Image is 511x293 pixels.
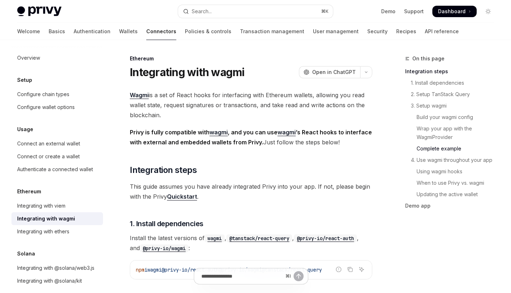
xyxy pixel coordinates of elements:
[11,163,103,176] a: Authenticate a connected wallet
[17,187,41,196] h5: Ethereum
[396,23,416,40] a: Recipes
[17,202,65,210] div: Integrating with viem
[119,23,138,40] a: Wallets
[405,77,500,89] a: 1. Install dependencies
[17,90,69,99] div: Configure chain types
[294,271,304,281] button: Send message
[11,274,103,287] a: Integrating with @solana/kit
[11,101,103,114] a: Configure wallet options
[357,265,366,274] button: Ask AI
[11,137,103,150] a: Connect an external wallet
[226,234,292,242] a: @tanstack/react-query
[11,262,103,274] a: Integrating with @solana/web3.js
[367,23,388,40] a: Security
[313,23,359,40] a: User management
[74,23,110,40] a: Authentication
[405,143,500,154] a: Complete example
[432,6,477,17] a: Dashboard
[294,234,357,242] code: @privy-io/react-auth
[405,100,500,111] a: 3. Setup wagmi
[130,129,372,146] strong: Privy is fully compatible with , and you can use ’s React hooks to interface with external and em...
[167,193,197,200] a: Quickstart
[438,8,466,15] span: Dashboard
[405,200,500,212] a: Demo app
[210,129,228,136] a: wagmi
[321,9,329,14] span: ⌘ K
[17,23,40,40] a: Welcome
[140,244,188,252] a: @privy-io/wagmi
[130,182,372,202] span: This guide assumes you have already integrated Privy into your app. If not, please begin with the...
[130,91,149,99] a: Wagmi
[17,54,40,62] div: Overview
[17,139,80,148] div: Connect an external wallet
[240,23,304,40] a: Transaction management
[425,23,459,40] a: API reference
[17,165,93,174] div: Authenticate a connected wallet
[17,277,82,285] div: Integrating with @solana/kit
[299,66,360,78] button: Open in ChatGPT
[130,66,245,79] h1: Integrating with wagmi
[17,227,69,236] div: Integrating with ethers
[17,152,80,161] div: Connect or create a wallet
[312,69,356,76] span: Open in ChatGPT
[130,90,372,120] span: is a set of React hooks for interfacing with Ethereum wallets, allowing you read wallet state, re...
[405,189,500,200] a: Updating the active wallet
[205,234,225,242] a: wagmi
[11,88,103,101] a: Configure chain types
[405,123,500,143] a: Wrap your app with the WagmiProvider
[17,103,75,111] div: Configure wallet options
[226,234,292,242] code: @tanstack/react-query
[11,225,103,238] a: Integrating with ethers
[277,129,296,136] a: wagmi
[130,55,372,62] div: Ethereum
[334,265,343,274] button: Report incorrect code
[294,234,357,242] a: @privy-io/react-auth
[11,199,103,212] a: Integrating with viem
[11,212,103,225] a: Integrating with wagmi
[130,219,203,229] span: 1. Install dependencies
[17,249,35,258] h5: Solana
[130,127,372,147] span: Just follow the steps below!
[405,66,500,77] a: Integration steps
[146,23,176,40] a: Connectors
[345,265,355,274] button: Copy the contents from the code block
[405,166,500,177] a: Using wagmi hooks
[17,264,94,272] div: Integrating with @solana/web3.js
[381,8,395,15] a: Demo
[405,89,500,100] a: 2. Setup TanStack Query
[17,214,75,223] div: Integrating with wagmi
[404,8,424,15] a: Support
[17,6,62,16] img: light logo
[185,23,231,40] a: Policies & controls
[11,150,103,163] a: Connect or create a wallet
[49,23,65,40] a: Basics
[192,7,212,16] div: Search...
[130,233,372,253] span: Install the latest versions of , , , and :
[201,268,282,284] input: Ask a question...
[405,111,500,123] a: Build your wagmi config
[205,234,225,242] code: wagmi
[17,76,32,84] h5: Setup
[412,54,444,63] span: On this page
[178,5,333,18] button: Open search
[17,125,33,134] h5: Usage
[140,244,188,252] code: @privy-io/wagmi
[482,6,494,17] button: Toggle dark mode
[11,51,103,64] a: Overview
[405,177,500,189] a: When to use Privy vs. wagmi
[405,154,500,166] a: 4. Use wagmi throughout your app
[130,164,197,176] span: Integration steps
